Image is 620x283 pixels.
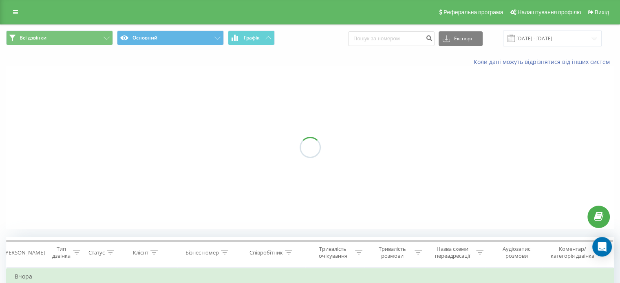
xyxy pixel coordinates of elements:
span: Налаштування профілю [517,9,581,15]
span: Реферальна програма [443,9,503,15]
div: Тривалість очікування [313,246,353,259]
div: Бізнес номер [185,249,219,256]
span: Графік [244,35,260,41]
div: Статус [88,249,105,256]
div: Назва схеми переадресації [431,246,474,259]
input: Пошук за номером [348,31,435,46]
button: Графік [228,31,275,45]
span: Всі дзвінки [20,35,46,41]
div: Аудіозапис розмови [493,246,541,259]
button: Всі дзвінки [6,31,113,45]
div: Тип дзвінка [51,246,71,259]
div: Співробітник [249,249,283,256]
button: Експорт [439,31,483,46]
div: Тривалість розмови [372,246,413,259]
div: Клієнт [133,249,148,256]
div: Коментар/категорія дзвінка [548,246,596,259]
div: [PERSON_NAME] [4,249,45,256]
button: Основний [117,31,224,45]
span: Вихід [595,9,609,15]
a: Коли дані можуть відрізнятися вiд інших систем [474,58,614,66]
div: Open Intercom Messenger [592,237,612,257]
